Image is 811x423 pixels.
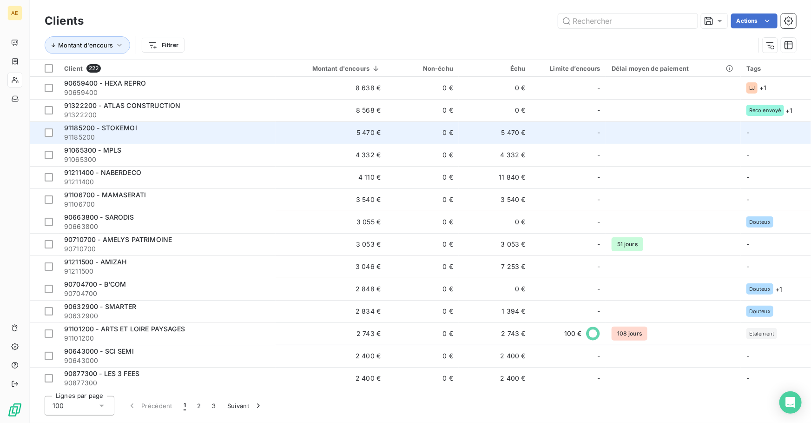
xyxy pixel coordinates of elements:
[64,289,270,298] span: 90704700
[64,79,146,87] span: 90659400 - HEXA REPRO
[281,65,381,72] div: Montant d'encours
[598,83,600,93] span: -
[53,401,64,410] span: 100
[276,121,386,144] td: 5 470 €
[178,396,191,416] button: 1
[459,121,531,144] td: 5 470 €
[537,65,600,72] div: Limite d’encours
[64,334,270,343] span: 91101200
[746,352,749,360] span: -
[276,300,386,322] td: 2 834 €
[459,233,531,255] td: 3 053 €
[64,302,137,310] span: 90632900 - SMARTER
[459,99,531,121] td: 0 €
[64,347,134,355] span: 90643000 - SCI SEMI
[598,307,600,316] span: -
[276,255,386,278] td: 3 046 €
[459,188,531,211] td: 3 540 €
[459,367,531,389] td: 2 400 €
[276,166,386,188] td: 4 110 €
[749,219,771,225] span: Douteux
[64,280,126,288] span: 90704700 - B'COM
[64,155,270,164] span: 91065300
[64,124,137,132] span: 91185200 - STOKEMOI
[64,378,270,388] span: 90877300
[64,244,270,254] span: 90710700
[598,217,600,227] span: -
[276,99,386,121] td: 8 568 €
[564,329,582,338] span: 100 €
[746,128,749,136] span: -
[612,237,643,251] span: 51 jours
[386,367,459,389] td: 0 €
[746,195,749,203] span: -
[746,262,749,270] span: -
[58,41,113,49] span: Montant d'encours
[598,150,600,160] span: -
[222,396,269,416] button: Suivant
[64,191,146,199] span: 91106700 - MAMASERATI
[598,195,600,204] span: -
[386,77,459,99] td: 0 €
[612,65,735,72] div: Délai moyen de paiement
[386,278,459,300] td: 0 €
[746,151,749,159] span: -
[558,13,698,28] input: Rechercher
[459,322,531,345] td: 2 743 €
[64,213,134,221] span: 90663800 - SARODIS
[386,255,459,278] td: 0 €
[459,345,531,367] td: 2 400 €
[276,322,386,345] td: 2 743 €
[64,88,270,97] span: 90659400
[459,300,531,322] td: 1 394 €
[276,345,386,367] td: 2 400 €
[459,144,531,166] td: 4 332 €
[612,327,647,341] span: 108 jours
[746,65,805,72] div: Tags
[459,77,531,99] td: 0 €
[598,284,600,294] span: -
[459,166,531,188] td: 11 840 €
[775,284,782,294] span: + 1
[86,64,101,73] span: 222
[749,286,771,292] span: Douteux
[7,403,22,417] img: Logo LeanPay
[64,235,172,243] span: 90710700 - AMELYS PATRIMOINE
[276,367,386,389] td: 2 400 €
[746,374,749,382] span: -
[191,396,206,416] button: 2
[786,106,793,115] span: + 1
[386,233,459,255] td: 0 €
[749,309,771,314] span: Douteux
[64,369,139,377] span: 90877300 - LES 3 FEES
[64,200,270,209] span: 91106700
[64,65,83,72] span: Client
[64,168,141,176] span: 91211400 - NABERDECO
[64,222,270,231] span: 90663800
[598,106,600,115] span: -
[386,166,459,188] td: 0 €
[122,396,178,416] button: Précédent
[276,77,386,99] td: 8 638 €
[749,107,781,113] span: Reco envoyé
[598,262,600,271] span: -
[64,133,270,142] span: 91185200
[464,65,526,72] div: Échu
[64,325,185,333] span: 91101200 - ARTS ET LOIRE PAYSAGES
[759,83,766,93] span: + 1
[749,331,774,336] span: Etalement
[142,38,185,53] button: Filtrer
[64,146,121,154] span: 91065300 - MPLS
[598,374,600,383] span: -
[459,255,531,278] td: 7 253 €
[64,101,180,109] span: 91322200 - ATLAS CONSTRUCTION
[386,300,459,322] td: 0 €
[386,144,459,166] td: 0 €
[598,128,600,137] span: -
[386,345,459,367] td: 0 €
[64,177,270,187] span: 91211400
[746,173,749,181] span: -
[779,391,802,414] div: Open Intercom Messenger
[731,13,778,28] button: Actions
[64,356,270,365] span: 90643000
